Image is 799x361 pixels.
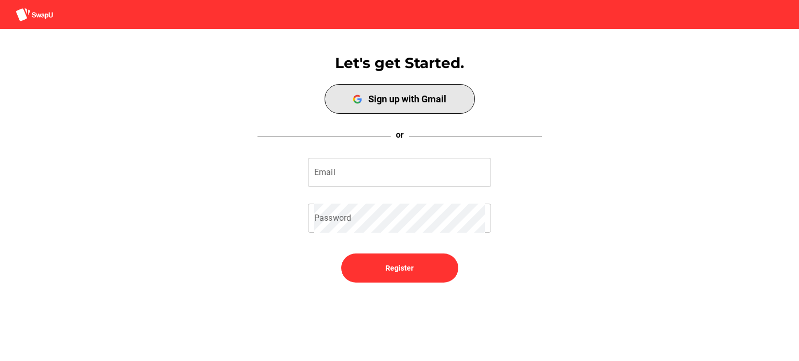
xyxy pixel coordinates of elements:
span: Register [385,262,414,274]
img: google-logo.e6216e10.png [353,95,362,104]
input: Email [314,158,485,187]
button: Sign up with Gmail [325,84,475,114]
input: Password [314,204,485,233]
span: Let's get Started. [335,54,464,72]
button: Register [341,253,458,283]
p: or [391,129,409,141]
div: Sign up with Gmail [368,93,446,104]
img: aSD8y5uGLpzPJLYTcYcjNu3laj1c05W5KWf0Ds+Za8uybjssssuu+yyyy677LKX2n+PWMSDJ9a87AAAAABJRU5ErkJggg== [16,8,53,22]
